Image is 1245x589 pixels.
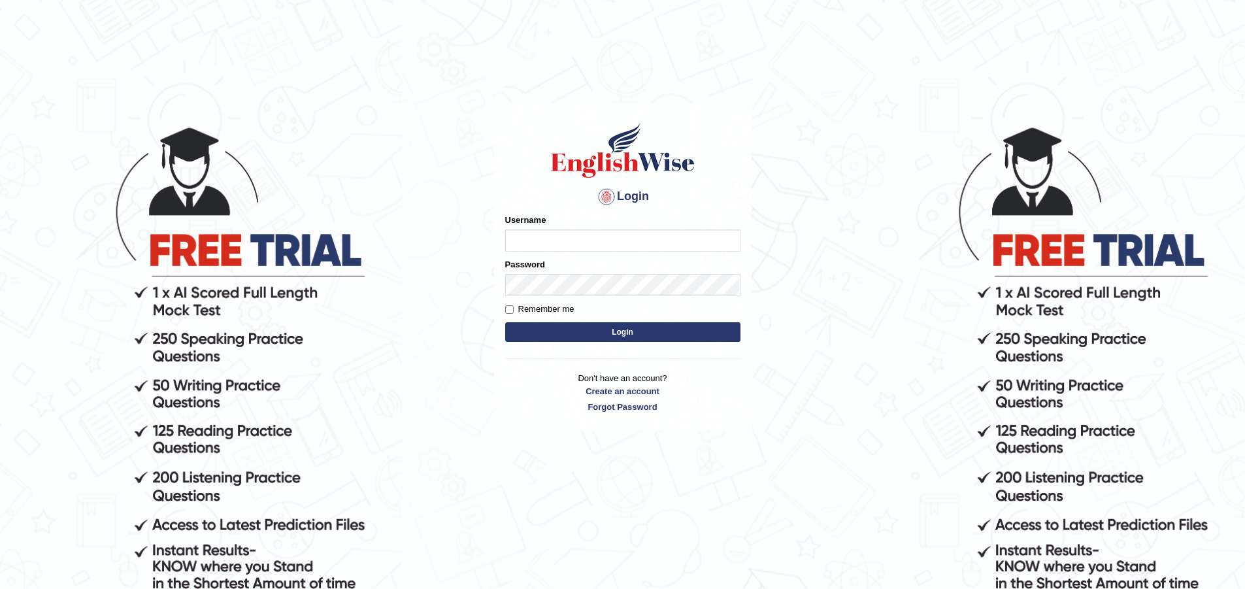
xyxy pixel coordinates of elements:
label: Remember me [505,303,574,316]
button: Login [505,322,740,342]
a: Forgot Password [505,401,740,413]
a: Create an account [505,385,740,397]
h4: Login [505,186,740,207]
label: Password [505,258,545,271]
label: Username [505,214,546,226]
img: Logo of English Wise sign in for intelligent practice with AI [548,121,697,180]
p: Don't have an account? [505,372,740,412]
input: Remember me [505,305,514,314]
